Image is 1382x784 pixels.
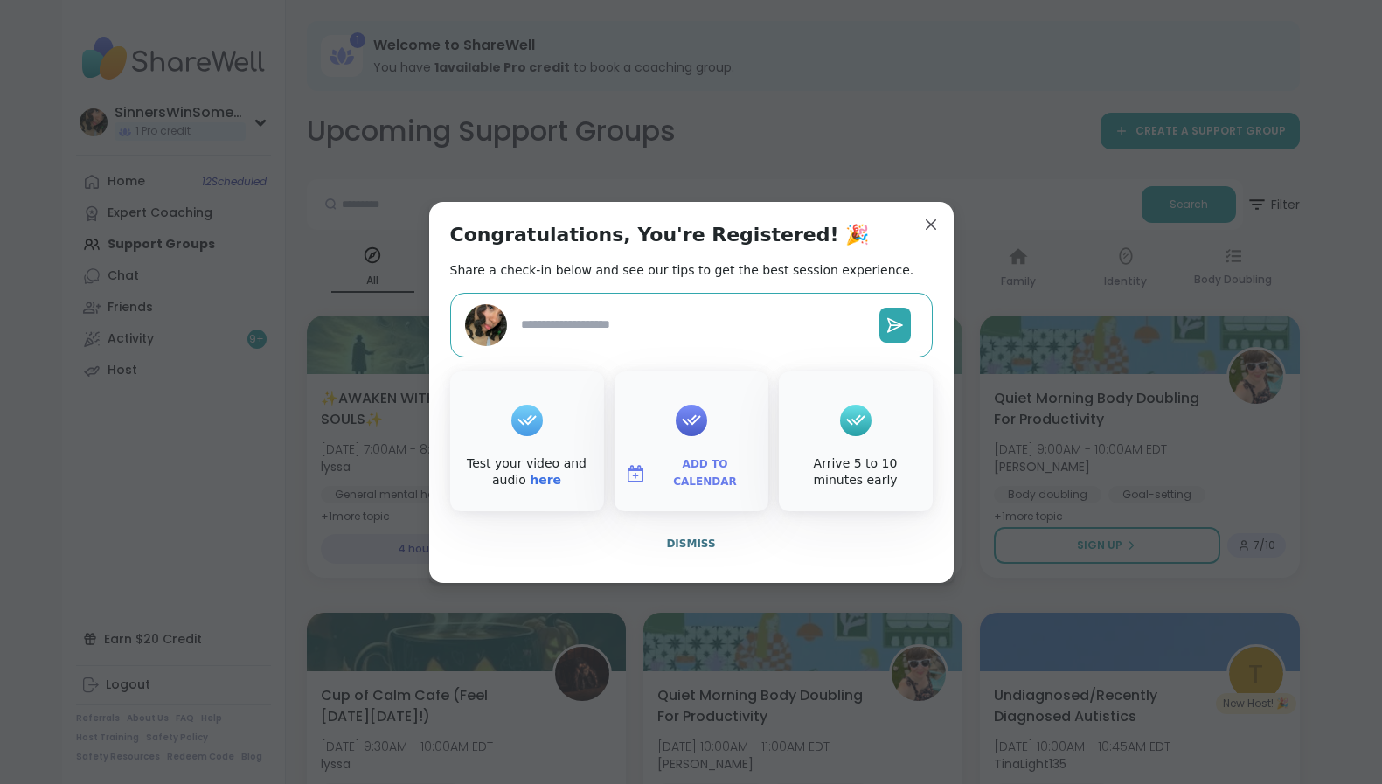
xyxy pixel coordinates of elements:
[450,261,914,279] h2: Share a check-in below and see our tips to get the best session experience.
[465,304,507,346] img: SinnersWinSometimes
[454,455,601,489] div: Test your video and audio
[653,456,758,490] span: Add to Calendar
[618,455,765,492] button: Add to Calendar
[450,525,933,562] button: Dismiss
[450,223,870,247] h1: Congratulations, You're Registered! 🎉
[530,473,561,487] a: here
[625,463,646,484] img: ShareWell Logomark
[782,455,929,489] div: Arrive 5 to 10 minutes early
[666,538,715,550] span: Dismiss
